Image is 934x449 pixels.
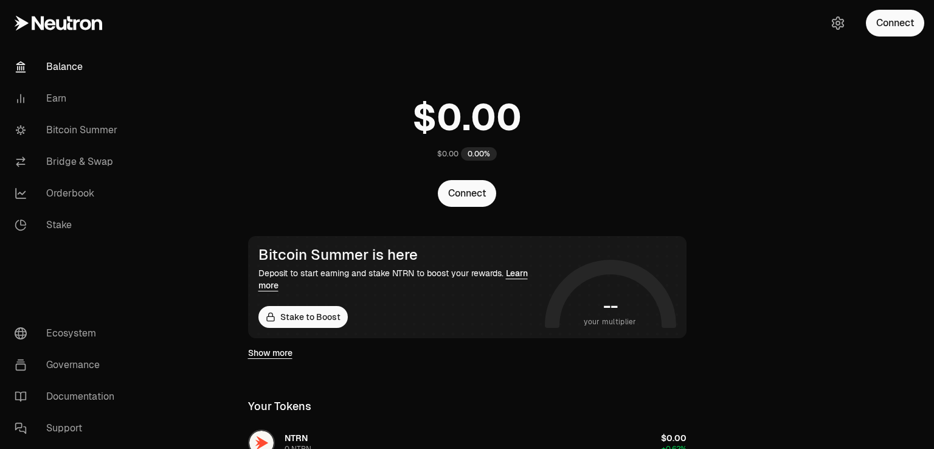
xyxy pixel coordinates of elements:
[5,146,131,178] a: Bridge & Swap
[5,114,131,146] a: Bitcoin Summer
[5,51,131,83] a: Balance
[258,306,348,328] a: Stake to Boost
[258,267,540,291] div: Deposit to start earning and stake NTRN to boost your rewards.
[5,349,131,381] a: Governance
[437,149,458,159] div: $0.00
[438,180,496,207] button: Connect
[248,398,311,415] div: Your Tokens
[5,412,131,444] a: Support
[5,209,131,241] a: Stake
[866,10,924,37] button: Connect
[5,381,131,412] a: Documentation
[5,83,131,114] a: Earn
[603,296,617,316] h1: --
[5,178,131,209] a: Orderbook
[258,246,540,263] div: Bitcoin Summer is here
[248,347,292,359] a: Show more
[584,316,637,328] span: your multiplier
[5,318,131,349] a: Ecosystem
[461,147,497,161] div: 0.00%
